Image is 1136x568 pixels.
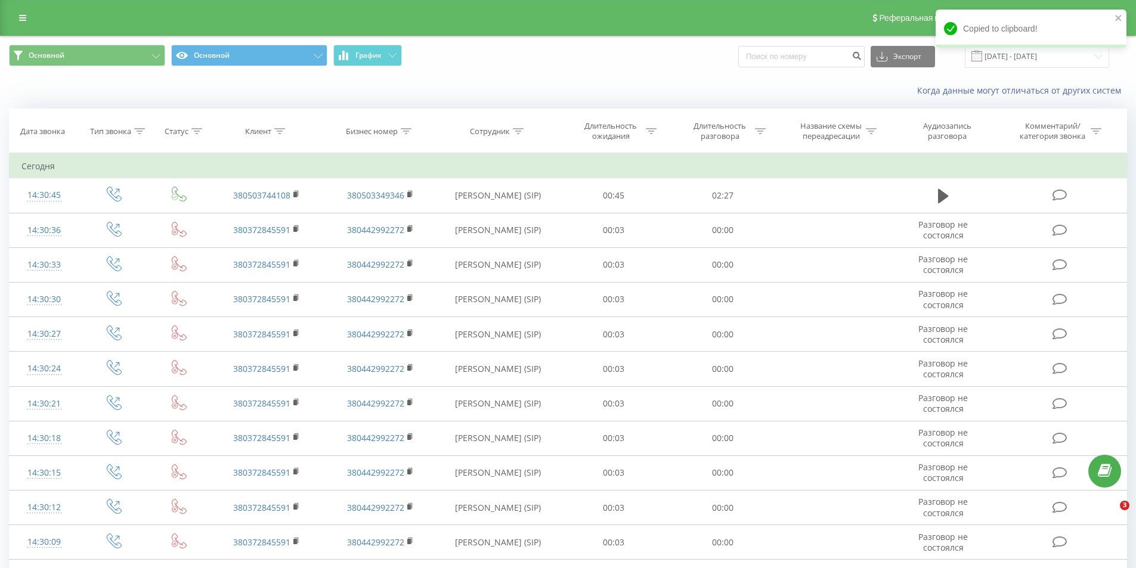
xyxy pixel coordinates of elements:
span: Разговор не состоялся [918,461,968,483]
div: Длительность ожидания [579,121,643,141]
a: 380442992272 [347,224,404,235]
td: 00:00 [668,386,778,421]
td: 00:45 [559,178,668,213]
span: Разговор не состоялся [918,496,968,518]
td: [PERSON_NAME] (SIP) [437,455,559,490]
td: [PERSON_NAME] (SIP) [437,317,559,352]
button: График [333,45,402,66]
td: 00:00 [668,247,778,282]
div: Copied to clipboard! [936,10,1126,48]
div: Длительность разговора [688,121,752,141]
iframe: Intercom live chat [1095,501,1124,529]
td: 00:03 [559,386,668,421]
div: Бизнес номер [346,126,398,136]
a: 380372845591 [233,432,290,443]
a: 380372845591 [233,502,290,513]
td: 00:03 [559,317,668,352]
div: Статус [165,126,188,136]
div: 14:30:15 [21,461,67,485]
span: Разговор не состоялся [918,253,968,275]
td: [PERSON_NAME] (SIP) [437,352,559,386]
div: Клиент [245,126,271,136]
a: Когда данные могут отличаться от других систем [917,85,1127,96]
a: 380372845591 [233,328,290,340]
td: [PERSON_NAME] (SIP) [437,247,559,282]
span: Реферальная программа [879,13,977,23]
span: Основной [29,51,64,60]
a: 380442992272 [347,328,404,340]
a: 380372845591 [233,398,290,409]
td: 00:00 [668,421,778,455]
a: 380372845591 [233,293,290,305]
td: Сегодня [10,154,1127,178]
td: 00:00 [668,352,778,386]
div: Тип звонка [90,126,131,136]
td: [PERSON_NAME] (SIP) [437,178,559,213]
a: 380372845591 [233,467,290,478]
a: 380442992272 [347,536,404,548]
input: Поиск по номеру [738,46,865,67]
td: [PERSON_NAME] (SIP) [437,213,559,247]
a: 380503349346 [347,190,404,201]
div: 14:30:30 [21,288,67,311]
td: 00:03 [559,421,668,455]
a: 380372845591 [233,363,290,374]
span: Разговор не состоялся [918,392,968,414]
span: Разговор не состоялся [918,427,968,449]
div: Дата звонка [20,126,65,136]
td: 00:00 [668,491,778,525]
a: 380442992272 [347,398,404,409]
span: График [355,51,382,60]
a: 380442992272 [347,259,404,270]
button: Основной [9,45,165,66]
div: 14:30:24 [21,357,67,380]
a: 380372845591 [233,259,290,270]
td: 00:00 [668,455,778,490]
td: 00:03 [559,491,668,525]
div: 14:30:27 [21,322,67,346]
a: 380442992272 [347,432,404,443]
div: Аудиозапись разговора [908,121,986,141]
span: Разговор не состоялся [918,288,968,310]
td: [PERSON_NAME] (SIP) [437,491,559,525]
div: Комментарий/категория звонка [1018,121,1088,141]
td: [PERSON_NAME] (SIP) [437,525,559,560]
td: 00:03 [559,525,668,560]
td: [PERSON_NAME] (SIP) [437,421,559,455]
div: 14:30:36 [21,219,67,242]
div: 14:30:21 [21,392,67,415]
span: Разговор не состоялся [918,358,968,380]
td: 00:00 [668,525,778,560]
div: 14:30:33 [21,253,67,277]
td: 00:03 [559,455,668,490]
td: 00:00 [668,317,778,352]
a: 380442992272 [347,502,404,513]
td: 00:00 [668,213,778,247]
td: [PERSON_NAME] (SIP) [437,386,559,421]
td: 00:03 [559,282,668,316]
span: 3 [1120,501,1129,510]
a: 380442992272 [347,467,404,478]
div: 14:30:12 [21,496,67,519]
div: 14:30:09 [21,530,67,554]
a: 380442992272 [347,363,404,374]
td: 00:03 [559,352,668,386]
a: 380372845591 [233,224,290,235]
span: Разговор не состоялся [918,219,968,241]
button: Основной [171,45,327,66]
span: Разговор не состоялся [918,323,968,345]
span: Разговор не состоялся [918,531,968,553]
button: close [1115,13,1123,24]
div: Название схемы переадресации [799,121,863,141]
div: Сотрудник [470,126,510,136]
a: 380442992272 [347,293,404,305]
a: 380503744108 [233,190,290,201]
button: Экспорт [871,46,935,67]
div: 14:30:45 [21,184,67,207]
a: 380372845591 [233,536,290,548]
div: 14:30:18 [21,427,67,450]
td: 00:03 [559,213,668,247]
td: 02:27 [668,178,778,213]
td: [PERSON_NAME] (SIP) [437,282,559,316]
td: 00:03 [559,247,668,282]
